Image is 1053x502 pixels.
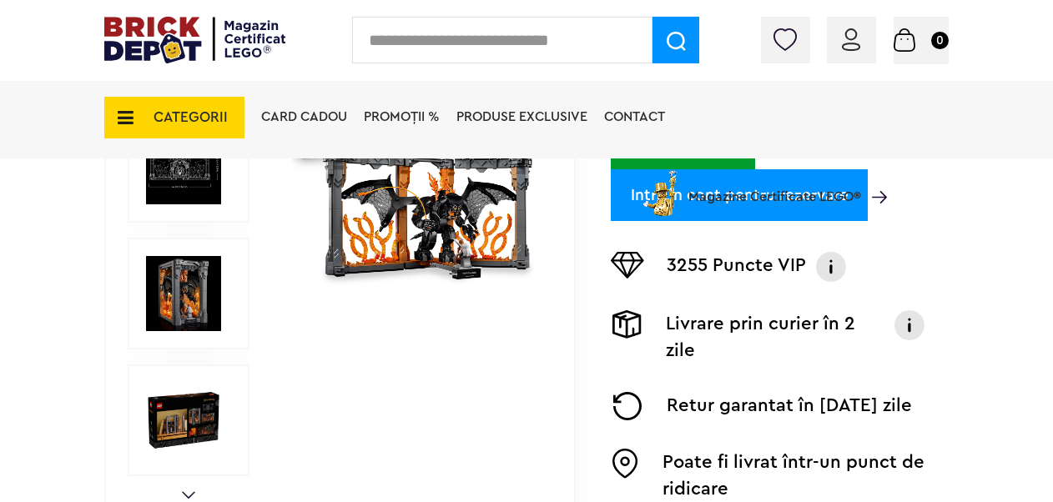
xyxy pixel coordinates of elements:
[611,310,643,339] img: Livrare
[814,252,848,282] img: Info VIP
[667,252,806,282] p: 3255 Puncte VIP
[456,110,587,123] a: Produse exclusive
[861,169,887,183] a: Magazine Certificate LEGO®
[261,110,347,123] a: Card Cadou
[666,310,884,364] p: Livrare prin curier în 2 zile
[931,32,949,49] small: 0
[182,491,195,499] a: Next
[146,256,221,331] img: Seturi Lego LEGO 10367
[154,110,228,124] span: CATEGORII
[667,392,912,420] p: Retur garantat în [DATE] zile
[611,392,644,420] img: Returnare
[604,110,665,123] a: Contact
[663,449,949,502] p: Poate fi livrat într-un punct de ridicare
[611,449,639,479] img: Easybox
[688,167,861,205] span: Magazine Certificate LEGO®
[894,310,926,340] img: Info livrare prin curier
[364,110,440,123] a: PROMOȚII %
[611,252,644,279] img: Puncte VIP
[146,383,221,458] img: LEGO Icons (Creator Expert) LEGO 10367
